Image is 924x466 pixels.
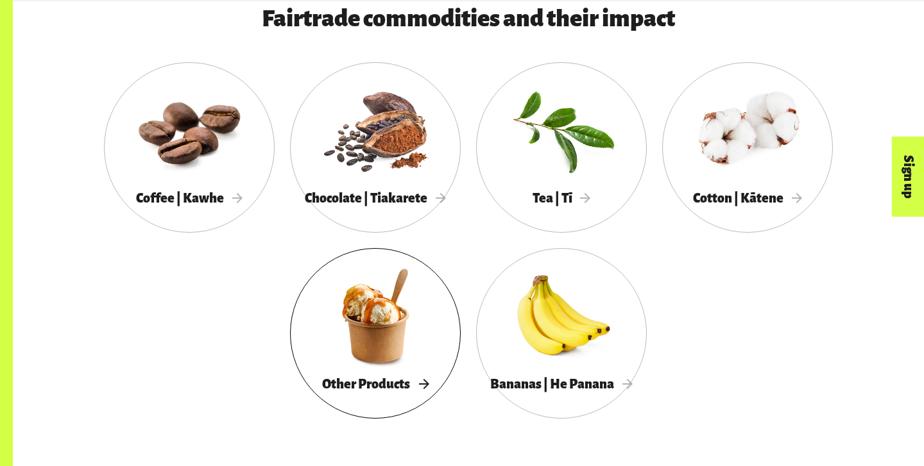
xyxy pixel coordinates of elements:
[290,62,461,233] a: Chocolate | Tiakarete
[662,62,833,233] a: Cotton | Kātene
[104,62,275,233] a: Coffee | Kawhe
[476,62,647,233] a: Tea | Tī
[136,191,243,205] span: Coffee | Kawhe
[533,191,591,205] span: Tea | Tī
[490,377,633,391] span: Bananas | He Panana
[476,248,647,419] a: Bananas | He Panana
[305,191,446,205] span: Chocolate | Tiakarete
[693,191,802,205] span: Cotton | Kātene
[290,248,461,419] a: Other Products
[142,6,794,31] h3: Fairtrade commodities and their impact
[322,377,429,391] span: Other Products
